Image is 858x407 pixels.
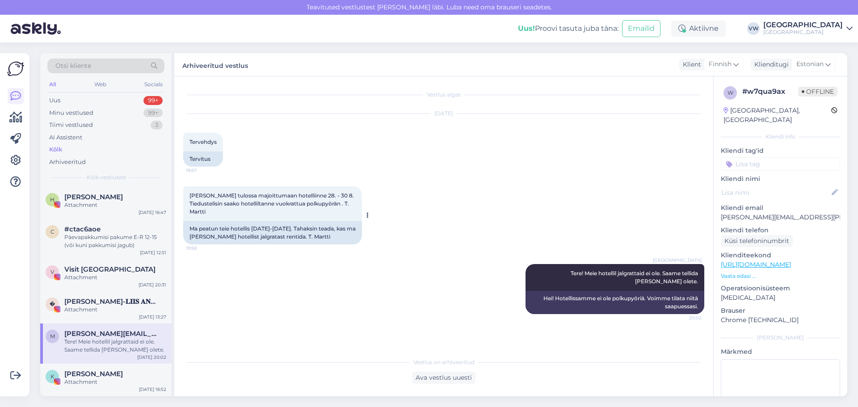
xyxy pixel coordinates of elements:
div: Tere! Meie hotellil jalgrattaid ei ole. Saame tellida [PERSON_NAME] olete. [64,338,166,354]
div: [GEOGRAPHIC_DATA] [763,21,843,29]
div: Uus [49,96,60,105]
div: AI Assistent [49,133,82,142]
div: Klient [679,60,701,69]
span: K [50,373,55,380]
p: Kliendi telefon [721,226,840,235]
p: Kliendi email [721,203,840,213]
span: Vestlus on arhiveeritud [413,358,475,366]
p: [MEDICAL_DATA] [721,293,840,302]
span: [GEOGRAPHIC_DATA] [653,257,702,264]
span: 20:02 [668,315,702,321]
span: Tere! Meie hotellil jalgrattaid ei ole. Saame tellida [PERSON_NAME] olete. [571,270,699,285]
div: # w7qua9ax [742,86,798,97]
b: Uus! [518,24,535,33]
div: Aktiivne [671,21,726,37]
span: martti.kekkonen@sakky.fi [64,330,157,338]
div: Ma peatun teie hotellis [DATE]-[DATE]. Tahaksin teada, kas ma [PERSON_NAME] hotellist jalgratast ... [183,221,362,244]
p: Vaata edasi ... [721,272,840,280]
div: [DATE] 20:02 [137,354,166,361]
span: #ctac6aoe [64,225,101,233]
span: w [728,89,733,96]
div: [DATE] [183,109,704,117]
span: 19:57 [186,167,219,174]
div: Kliendi info [721,133,840,141]
div: [DATE] 20:31 [139,281,166,288]
div: [DATE] 16:52 [139,386,166,393]
p: Kliendi nimi [721,174,840,184]
div: Proovi tasuta juba täna: [518,23,618,34]
span: Estonian [796,59,824,69]
div: Minu vestlused [49,109,93,117]
div: [DATE] 12:51 [140,249,166,256]
div: Hei! Hotellissamme ei ole polkupyöriä. Voimme tilata niitä saapuessasi. [526,291,704,314]
p: Brauser [721,306,840,315]
p: [PERSON_NAME][EMAIL_ADDRESS][PERSON_NAME][DOMAIN_NAME] [721,213,840,222]
div: [PERSON_NAME] [721,334,840,342]
input: Lisa nimi [721,188,830,197]
span: Helena Kerstina Veensalu [64,193,123,201]
a: [GEOGRAPHIC_DATA][GEOGRAPHIC_DATA] [763,21,853,36]
div: VW [747,22,760,35]
span: V [50,269,54,275]
span: m [50,333,55,340]
div: Küsi telefoninumbrit [721,235,793,247]
span: H [50,196,55,203]
div: Ava vestlus uuesti [412,372,475,384]
span: Offline [798,87,837,97]
span: Visit Pärnu [64,265,156,273]
span: Finnish [709,59,732,69]
div: [GEOGRAPHIC_DATA] [763,29,843,36]
span: Tervehdys [189,138,217,145]
button: Emailid [622,20,660,37]
div: Attachment [64,273,166,281]
div: Klienditugi [751,60,789,69]
a: [URL][DOMAIN_NAME] [721,260,791,269]
div: [GEOGRAPHIC_DATA], [GEOGRAPHIC_DATA] [723,106,831,125]
span: [PERSON_NAME] tulossa majoittumaan hotelliinne 28. - 30 8. Tiedustelisin saako hotelliltanne vuok... [189,192,355,215]
div: 99+ [143,109,163,117]
div: 99+ [143,96,163,105]
input: Lisa tag [721,157,840,171]
p: Märkmed [721,347,840,357]
div: Tervitus [183,151,223,167]
div: Attachment [64,378,166,386]
div: 3 [151,121,163,130]
p: Chrome [TECHNICAL_ID] [721,315,840,325]
div: Attachment [64,201,166,209]
div: Vestlus algas [183,91,704,99]
p: Operatsioonisüsteem [721,284,840,293]
div: Arhiveeritud [49,158,86,167]
span: Kõik vestlused [87,173,126,181]
p: Klienditeekond [721,251,840,260]
img: Askly Logo [7,60,24,77]
div: Päevapakkumisi pakume E-R 12-15 (või kuni pakkumisi jagub) [64,233,166,249]
div: Web [93,79,108,90]
div: Tiimi vestlused [49,121,93,130]
div: Attachment [64,306,166,314]
span: Otsi kliente [55,61,91,71]
span: 19:58 [186,245,219,252]
p: Kliendi tag'id [721,146,840,155]
div: All [47,79,58,90]
div: [DATE] 16:47 [139,209,166,216]
span: 𝐀𝐍𝐍𝐀-𝐋𝐈𝐈𝐒 𝐀𝐍𝐍𝐔𝐒 [64,298,157,306]
span: c [50,228,55,235]
div: [DATE] 13:27 [139,314,166,320]
div: Socials [143,79,164,90]
label: Arhiveeritud vestlus [182,59,248,71]
span: � [50,301,55,307]
div: Kõik [49,145,62,154]
span: Katri Kägo [64,370,123,378]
